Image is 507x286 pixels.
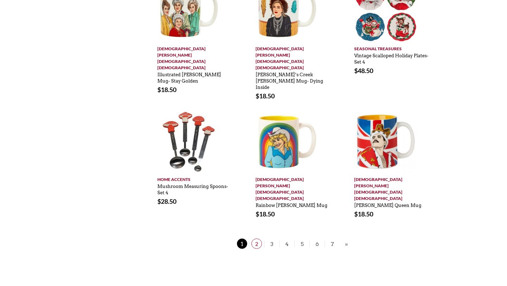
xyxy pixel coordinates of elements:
[354,199,421,208] a: [PERSON_NAME] Queen Mug
[354,43,431,52] a: Seasonal Treasures
[157,69,221,84] a: Illustrated [PERSON_NAME] Mug- Stay Golden
[327,239,338,249] span: 7
[157,86,176,93] bdi: 18.50
[256,210,259,218] span: $
[251,239,262,249] span: 2
[309,241,325,247] a: 6
[256,210,275,218] bdi: 18.50
[354,50,428,65] a: Vintage Scalloped Holiday Plates- Set 4
[237,239,247,249] span: 1
[325,241,340,247] a: 7
[157,197,176,205] bdi: 28.50
[249,241,264,247] a: 2
[312,239,323,249] span: 6
[343,240,350,248] a: »
[256,92,275,100] bdi: 18.50
[157,86,161,93] span: $
[157,174,234,183] a: Home Accents
[264,241,279,247] a: 3
[157,180,228,196] a: Mushroom Measuring Spoons- Set 4
[256,43,332,71] a: [DEMOGRAPHIC_DATA][PERSON_NAME][DEMOGRAPHIC_DATA][DEMOGRAPHIC_DATA]
[282,239,292,249] span: 4
[157,197,161,205] span: $
[354,67,373,74] bdi: 48.50
[157,43,234,71] a: [DEMOGRAPHIC_DATA][PERSON_NAME][DEMOGRAPHIC_DATA][DEMOGRAPHIC_DATA]
[354,210,358,218] span: $
[354,210,373,218] bdi: 18.50
[354,174,431,202] a: [DEMOGRAPHIC_DATA][PERSON_NAME][DEMOGRAPHIC_DATA][DEMOGRAPHIC_DATA]
[256,92,259,100] span: $
[256,199,327,208] a: Rainbow [PERSON_NAME] Mug
[354,67,358,74] span: $
[294,241,309,247] a: 5
[279,241,294,247] a: 4
[267,239,277,249] span: 3
[256,69,323,90] a: [PERSON_NAME]’s Creek [PERSON_NAME] Mug- Dying Inside
[256,174,332,202] a: [DEMOGRAPHIC_DATA][PERSON_NAME][DEMOGRAPHIC_DATA][DEMOGRAPHIC_DATA]
[297,239,307,249] span: 5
